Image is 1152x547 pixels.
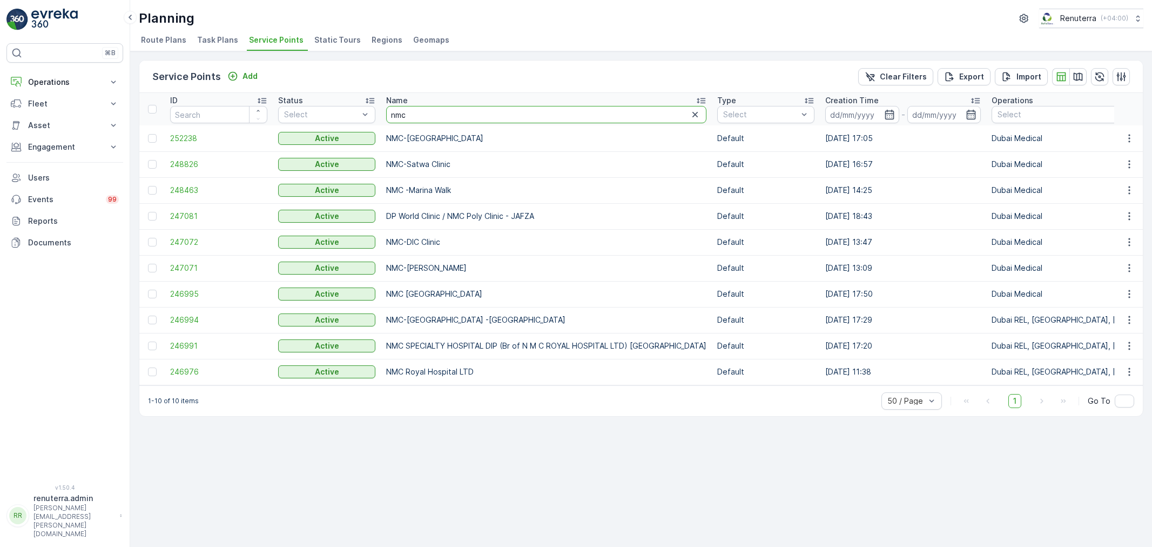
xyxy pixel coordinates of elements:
[6,136,123,158] button: Engagement
[197,35,238,45] span: Task Plans
[820,203,986,229] td: [DATE] 18:43
[28,98,102,109] p: Fleet
[717,159,814,170] p: Default
[959,71,984,82] p: Export
[1060,13,1096,24] p: Renuterra
[880,71,927,82] p: Clear Filters
[6,484,123,491] span: v 1.50.4
[28,77,102,88] p: Operations
[386,211,706,222] p: DP World Clinic / NMC Poly Clinic - JAFZA
[717,289,814,299] p: Default
[820,229,986,255] td: [DATE] 13:47
[170,237,267,248] a: 247072
[170,263,267,273] a: 247071
[170,106,267,123] input: Search
[6,189,123,210] a: Events99
[315,366,339,377] p: Active
[717,237,814,248] p: Default
[148,397,199,405] p: 1-10 of 10 items
[995,68,1048,85] button: Import
[386,95,408,106] p: Name
[278,210,375,223] button: Active
[386,185,706,196] p: NMC -Marina Walk
[820,307,986,333] td: [DATE] 17:29
[31,9,78,30] img: logo_light-DOdMpM7g.png
[28,237,119,248] p: Documents
[820,255,986,281] td: [DATE] 13:09
[9,507,26,524] div: RR
[33,504,114,538] p: [PERSON_NAME][EMAIL_ADDRESS][PERSON_NAME][DOMAIN_NAME]
[148,342,157,350] div: Toggle Row Selected
[1039,9,1143,28] button: Renuterra(+04:00)
[170,211,267,222] a: 247081
[170,185,267,196] a: 248463
[820,333,986,359] td: [DATE] 17:20
[6,232,123,254] a: Documents
[717,211,814,222] p: Default
[386,133,706,144] p: NMC-[GEOGRAPHIC_DATA]
[315,315,339,325] p: Active
[170,133,267,144] a: 252238
[315,159,339,170] p: Active
[148,134,157,143] div: Toggle Row Selected
[717,366,814,377] p: Default
[28,142,102,152] p: Engagement
[170,289,267,299] a: 246995
[33,493,114,504] p: renuterra.admin
[148,264,157,272] div: Toggle Row Selected
[820,125,986,151] td: [DATE] 17:05
[28,120,102,131] p: Asset
[284,109,359,120] p: Select
[717,133,814,144] p: Default
[386,341,706,351] p: NMC SPECIALTY HOSPITAL DIP (Br of N M C ROYAL HOSPITAL LTD) [GEOGRAPHIC_DATA]
[315,133,339,144] p: Active
[278,184,375,197] button: Active
[386,237,706,248] p: NMC-DIC Clinic
[1101,14,1128,23] p: ( +04:00 )
[170,315,267,325] span: 246994
[148,316,157,324] div: Toggle Row Selected
[223,70,262,83] button: Add
[6,493,123,538] button: RRrenuterra.admin[PERSON_NAME][EMAIL_ADDRESS][PERSON_NAME][DOMAIN_NAME]
[1088,396,1110,406] span: Go To
[820,281,986,307] td: [DATE] 17:50
[820,151,986,177] td: [DATE] 16:57
[386,263,706,273] p: NMC-[PERSON_NAME]
[723,109,798,120] p: Select
[170,159,267,170] a: 248826
[278,158,375,171] button: Active
[6,71,123,93] button: Operations
[278,365,375,378] button: Active
[148,186,157,195] div: Toggle Row Selected
[170,341,267,351] a: 246991
[992,95,1033,106] p: Operations
[386,159,706,170] p: NMC-Satwa Clinic
[825,106,899,123] input: dd/mm/yyyy
[108,195,117,204] p: 99
[278,236,375,249] button: Active
[717,185,814,196] p: Default
[938,68,991,85] button: Export
[6,115,123,136] button: Asset
[278,95,303,106] p: Status
[372,35,402,45] span: Regions
[170,366,267,377] span: 246976
[6,167,123,189] a: Users
[315,211,339,222] p: Active
[820,359,986,385] td: [DATE] 11:38
[315,341,339,351] p: Active
[315,237,339,248] p: Active
[148,212,157,221] div: Toggle Row Selected
[717,315,814,325] p: Default
[1016,71,1041,82] p: Import
[314,35,361,45] span: Static Tours
[386,366,706,377] p: NMC Royal Hospital LTD
[1039,12,1056,24] img: Screenshot_2024-07-26_at_13.33.01.png
[278,262,375,275] button: Active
